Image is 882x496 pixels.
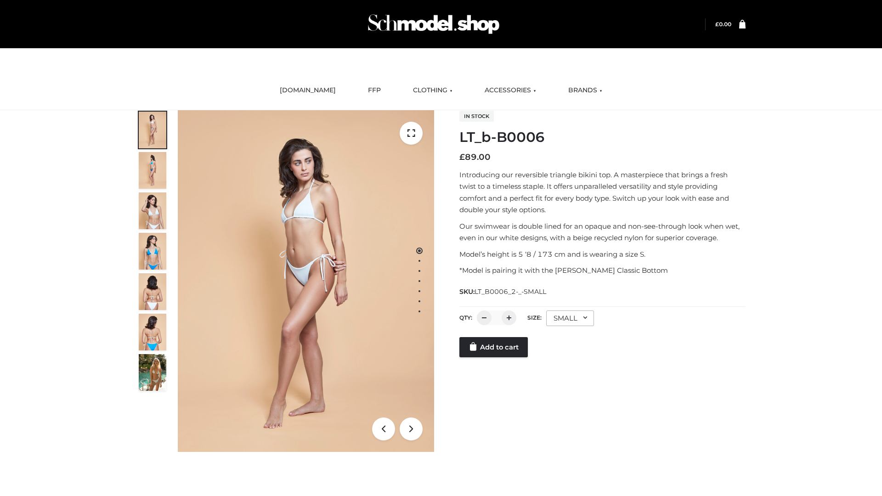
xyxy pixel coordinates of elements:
a: ACCESSORIES [478,80,543,101]
a: Add to cart [459,337,528,357]
img: ArielClassicBikiniTop_CloudNine_AzureSky_OW114ECO_7-scaled.jpg [139,273,166,310]
img: ArielClassicBikiniTop_CloudNine_AzureSky_OW114ECO_2-scaled.jpg [139,152,166,189]
a: CLOTHING [406,80,459,101]
span: SKU: [459,286,547,297]
h1: LT_b-B0006 [459,129,746,146]
p: Model’s height is 5 ‘8 / 173 cm and is wearing a size S. [459,248,746,260]
label: Size: [527,314,542,321]
img: ArielClassicBikiniTop_CloudNine_AzureSky_OW114ECO_8-scaled.jpg [139,314,166,350]
label: QTY: [459,314,472,321]
img: ArielClassicBikiniTop_CloudNine_AzureSky_OW114ECO_1 [178,110,434,452]
a: BRANDS [561,80,609,101]
a: FFP [361,80,388,101]
p: Our swimwear is double lined for an opaque and non-see-through look when wet, even in our white d... [459,220,746,244]
span: In stock [459,111,494,122]
img: Schmodel Admin 964 [365,6,503,42]
p: *Model is pairing it with the [PERSON_NAME] Classic Bottom [459,265,746,276]
img: ArielClassicBikiniTop_CloudNine_AzureSky_OW114ECO_3-scaled.jpg [139,192,166,229]
img: ArielClassicBikiniTop_CloudNine_AzureSky_OW114ECO_1-scaled.jpg [139,112,166,148]
bdi: 89.00 [459,152,491,162]
p: Introducing our reversible triangle bikini top. A masterpiece that brings a fresh twist to a time... [459,169,746,216]
bdi: 0.00 [715,21,731,28]
span: LT_B0006_2-_-SMALL [475,287,546,296]
span: £ [459,152,465,162]
div: SMALL [546,310,594,326]
img: Arieltop_CloudNine_AzureSky2.jpg [139,354,166,391]
a: [DOMAIN_NAME] [273,80,343,101]
a: £0.00 [715,21,731,28]
span: £ [715,21,719,28]
img: ArielClassicBikiniTop_CloudNine_AzureSky_OW114ECO_4-scaled.jpg [139,233,166,270]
